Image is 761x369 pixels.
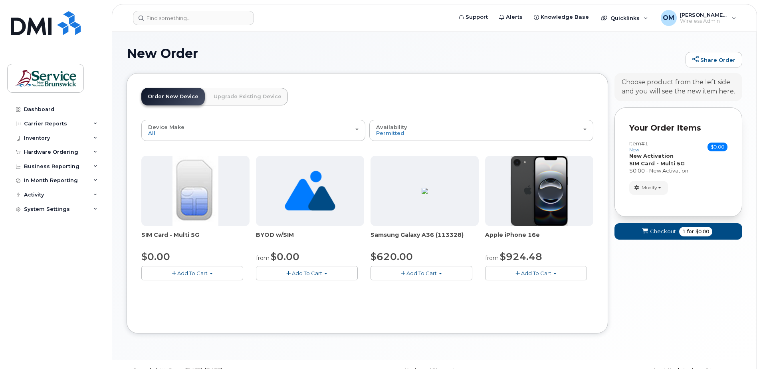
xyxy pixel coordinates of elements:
span: #1 [641,140,648,147]
a: Order New Device [141,88,205,105]
span: Device Make [148,124,184,130]
a: Share Order [686,52,742,68]
span: $0.00 [141,251,170,262]
button: Add To Cart [141,266,243,280]
span: Modify [642,184,657,191]
div: SIM Card - Multi 5G [141,231,250,247]
span: Permitted [376,130,404,136]
small: from [485,254,499,262]
img: 00D627D4-43E9-49B7-A367-2C99342E128C.jpg [172,156,218,226]
button: Availability Permitted [369,120,593,141]
h3: Item [629,141,648,152]
span: Checkout [650,228,676,235]
span: Add To Cart [292,270,322,276]
small: from [256,254,270,262]
span: 1 [682,228,686,235]
small: new [629,147,639,153]
div: Samsung Galaxy A36 (113328) [371,231,479,247]
span: All [148,130,155,136]
button: Add To Cart [371,266,472,280]
p: Your Order Items [629,122,727,134]
div: Apple iPhone 16e [485,231,593,247]
div: $0.00 - New Activation [629,167,727,175]
img: no_image_found-2caef05468ed5679b831cfe6fc140e25e0c280774317ffc20a367ab7fd17291e.png [285,156,335,226]
span: Add To Cart [177,270,208,276]
span: Add To Cart [406,270,437,276]
h1: New Order [127,46,682,60]
span: $0.00 [696,228,709,235]
strong: SIM Card - Multi 5G [629,160,685,167]
button: Checkout 1 for $0.00 [614,223,742,240]
div: Choose product from the left side and you will see the new item here. [622,78,735,96]
span: $0.00 [271,251,299,262]
strong: New Activation [629,153,674,159]
div: BYOD w/SIM [256,231,364,247]
span: $924.48 [500,251,542,262]
button: Device Make All [141,120,365,141]
span: $0.00 [707,143,727,151]
span: $620.00 [371,251,413,262]
img: ED9FC9C2-4804-4D92-8A77-98887F1967E0.png [422,188,428,194]
button: Add To Cart [256,266,358,280]
button: Add To Cart [485,266,587,280]
a: Upgrade Existing Device [207,88,288,105]
span: Add To Cart [521,270,551,276]
span: for [686,228,696,235]
span: Availability [376,124,407,130]
button: Modify [629,181,668,195]
img: iphone16e.png [511,156,568,226]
